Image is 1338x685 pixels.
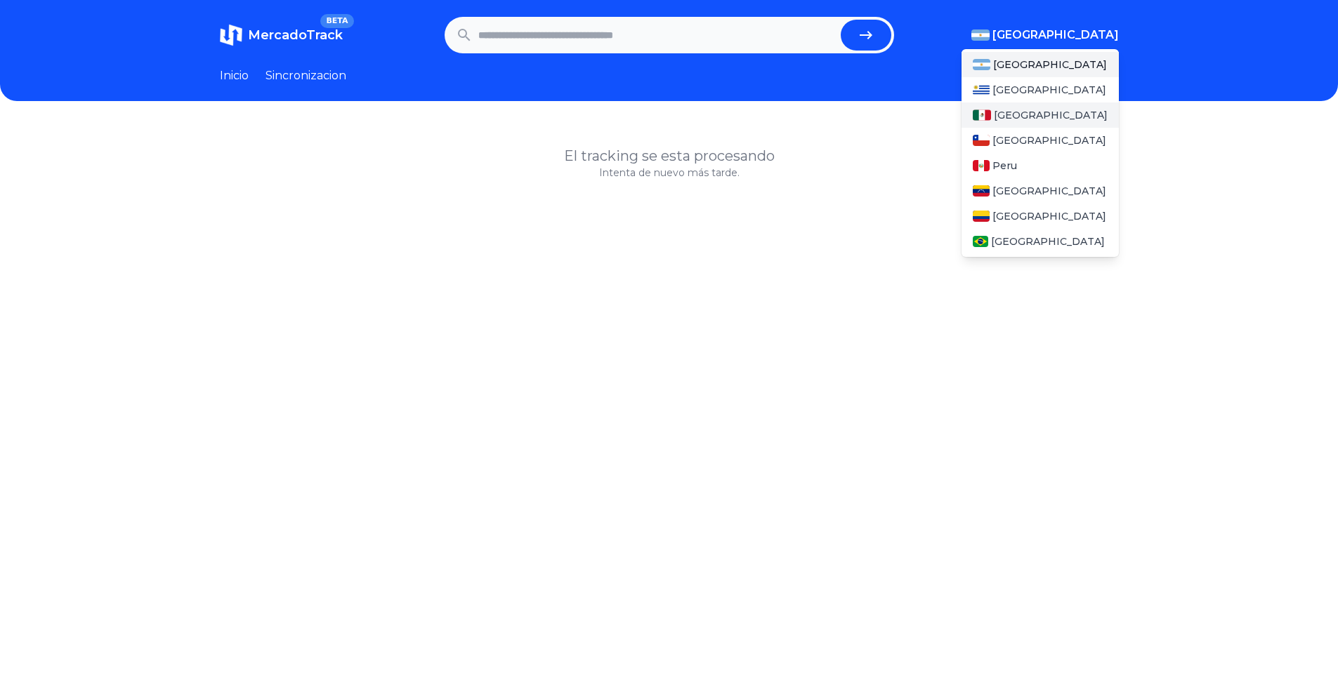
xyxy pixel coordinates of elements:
[220,67,249,84] a: Inicio
[992,159,1017,173] span: Peru
[962,204,1119,229] a: Colombia[GEOGRAPHIC_DATA]
[220,24,242,46] img: MercadoTrack
[962,102,1119,128] a: Mexico[GEOGRAPHIC_DATA]
[962,178,1119,204] a: Venezuela[GEOGRAPHIC_DATA]
[973,84,990,95] img: Uruguay
[973,185,990,197] img: Venezuela
[992,83,1106,97] span: [GEOGRAPHIC_DATA]
[991,234,1105,248] span: [GEOGRAPHIC_DATA]
[962,128,1119,153] a: Chile[GEOGRAPHIC_DATA]
[992,27,1119,44] span: [GEOGRAPHIC_DATA]
[973,211,990,222] img: Colombia
[973,160,990,171] img: Peru
[994,108,1108,122] span: [GEOGRAPHIC_DATA]
[973,135,990,146] img: Chile
[265,67,346,84] a: Sincronizacion
[971,29,990,41] img: Argentina
[993,58,1107,72] span: [GEOGRAPHIC_DATA]
[962,77,1119,102] a: Uruguay[GEOGRAPHIC_DATA]
[973,109,991,121] img: Mexico
[220,24,343,46] a: MercadoTrackBETA
[962,153,1119,178] a: PeruPeru
[962,52,1119,77] a: Argentina[GEOGRAPHIC_DATA]
[992,184,1106,198] span: [GEOGRAPHIC_DATA]
[971,27,1119,44] button: [GEOGRAPHIC_DATA]
[220,146,1119,166] h1: El tracking se esta procesando
[992,209,1106,223] span: [GEOGRAPHIC_DATA]
[973,59,991,70] img: Argentina
[962,229,1119,254] a: Brasil[GEOGRAPHIC_DATA]
[248,27,343,43] span: MercadoTrack
[992,133,1106,147] span: [GEOGRAPHIC_DATA]
[320,14,353,28] span: BETA
[973,236,989,247] img: Brasil
[220,166,1119,180] p: Intenta de nuevo más tarde.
